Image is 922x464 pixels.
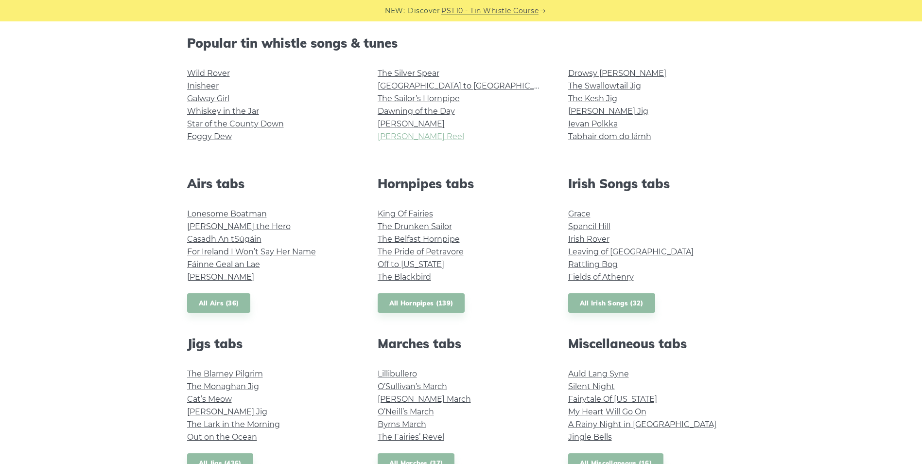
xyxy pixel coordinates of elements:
a: Tabhair dom do lámh [568,132,651,141]
a: O’Neill’s March [378,407,434,416]
h2: Popular tin whistle songs & tunes [187,36,735,51]
a: [PERSON_NAME] the Hero [187,222,291,231]
a: Lonesome Boatman [187,209,267,218]
a: All Airs (36) [187,293,251,313]
a: Dawning of the Day [378,107,455,116]
a: Leaving of [GEOGRAPHIC_DATA] [568,247,694,256]
a: The Lark in the Morning [187,420,280,429]
a: Silent Night [568,382,615,391]
a: King Of Fairies [378,209,433,218]
a: The Blackbird [378,272,431,282]
h2: Hornpipes tabs [378,176,545,191]
a: [GEOGRAPHIC_DATA] to [GEOGRAPHIC_DATA] [378,81,557,90]
a: My Heart Will Go On [568,407,646,416]
a: [PERSON_NAME] Jig [187,407,267,416]
h2: Miscellaneous tabs [568,336,735,351]
a: Out on the Ocean [187,432,257,442]
a: The Monaghan Jig [187,382,259,391]
a: Drowsy [PERSON_NAME] [568,69,666,78]
h2: Marches tabs [378,336,545,351]
a: Inisheer [187,81,219,90]
a: Fáinne Geal an Lae [187,260,260,269]
a: Galway Girl [187,94,229,103]
a: All Hornpipes (139) [378,293,465,313]
a: O’Sullivan’s March [378,382,447,391]
a: Rattling Bog [568,260,618,269]
h2: Irish Songs tabs [568,176,735,191]
a: Byrns March [378,420,426,429]
a: [PERSON_NAME] [378,119,445,128]
a: Fairytale Of [US_STATE] [568,394,657,404]
a: Off to [US_STATE] [378,260,444,269]
a: [PERSON_NAME] Reel [378,132,464,141]
h2: Jigs tabs [187,336,354,351]
a: Jingle Bells [568,432,612,442]
a: The Blarney Pilgrim [187,369,263,378]
a: Wild Rover [187,69,230,78]
span: NEW: [385,5,405,17]
a: For Ireland I Won’t Say Her Name [187,247,316,256]
span: Discover [408,5,440,17]
a: Whiskey in the Jar [187,107,259,116]
a: Fields of Athenry [568,272,634,282]
a: The Silver Spear [378,69,439,78]
a: Lillibullero [378,369,417,378]
a: [PERSON_NAME] [187,272,254,282]
a: Spancil Hill [568,222,610,231]
a: A Rainy Night in [GEOGRAPHIC_DATA] [568,420,716,429]
a: [PERSON_NAME] March [378,394,471,404]
a: The Belfast Hornpipe [378,234,460,244]
a: Auld Lang Syne [568,369,629,378]
a: The Drunken Sailor [378,222,452,231]
a: Ievan Polkka [568,119,618,128]
a: Cat’s Meow [187,394,232,404]
a: The Kesh Jig [568,94,617,103]
a: Irish Rover [568,234,609,244]
a: PST10 - Tin Whistle Course [441,5,539,17]
a: The Pride of Petravore [378,247,464,256]
a: Foggy Dew [187,132,232,141]
a: Casadh An tSúgáin [187,234,261,244]
a: The Fairies’ Revel [378,432,444,442]
a: The Swallowtail Jig [568,81,641,90]
h2: Airs tabs [187,176,354,191]
a: All Irish Songs (32) [568,293,655,313]
a: Grace [568,209,591,218]
a: [PERSON_NAME] Jig [568,107,648,116]
a: Star of the County Down [187,119,284,128]
a: The Sailor’s Hornpipe [378,94,460,103]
